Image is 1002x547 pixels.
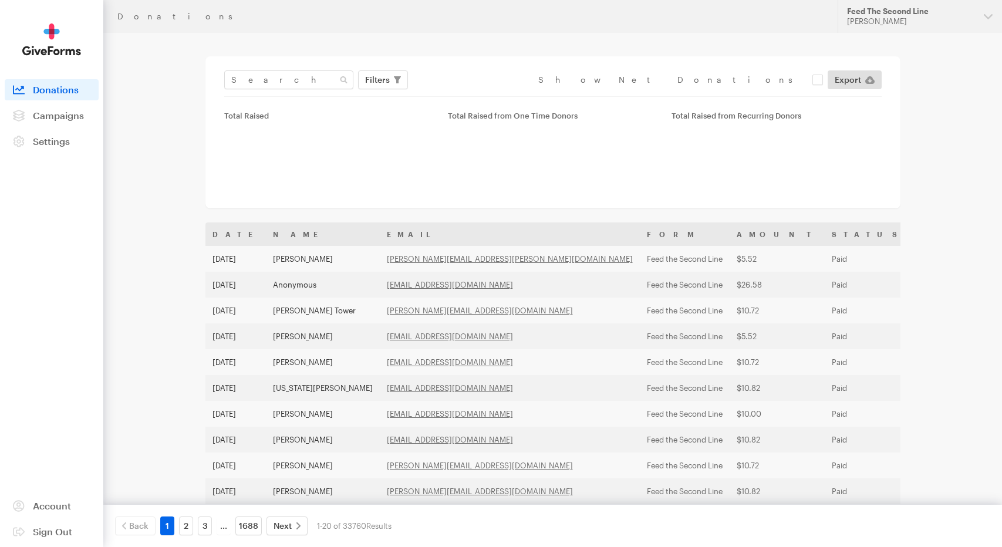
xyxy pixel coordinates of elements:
[730,272,825,298] td: $26.58
[366,521,392,531] span: Results
[825,222,911,246] th: Status
[22,23,81,56] img: GiveForms
[266,222,380,246] th: Name
[266,298,380,323] td: [PERSON_NAME] Tower
[640,375,730,401] td: Feed the Second Line
[224,111,434,120] div: Total Raised
[640,453,730,478] td: Feed the Second Line
[640,272,730,298] td: Feed the Second Line
[825,478,911,504] td: Paid
[387,332,513,341] a: [EMAIL_ADDRESS][DOMAIN_NAME]
[205,222,266,246] th: Date
[387,409,513,418] a: [EMAIL_ADDRESS][DOMAIN_NAME]
[266,246,380,272] td: [PERSON_NAME]
[730,504,825,530] td: $21.12
[730,298,825,323] td: $10.72
[730,453,825,478] td: $10.72
[266,375,380,401] td: [US_STATE][PERSON_NAME]
[730,478,825,504] td: $10.82
[179,516,193,535] a: 2
[5,521,99,542] a: Sign Out
[365,73,390,87] span: Filters
[730,375,825,401] td: $10.82
[640,349,730,375] td: Feed the Second Line
[266,349,380,375] td: [PERSON_NAME]
[266,323,380,349] td: [PERSON_NAME]
[380,222,640,246] th: Email
[266,504,380,530] td: [PERSON_NAME]
[825,504,911,530] td: Paid
[266,453,380,478] td: [PERSON_NAME]
[205,272,266,298] td: [DATE]
[224,70,353,89] input: Search Name & Email
[387,280,513,289] a: [EMAIL_ADDRESS][DOMAIN_NAME]
[33,110,84,121] span: Campaigns
[266,516,308,535] a: Next
[5,495,99,516] a: Account
[387,487,573,496] a: [PERSON_NAME][EMAIL_ADDRESS][DOMAIN_NAME]
[730,401,825,427] td: $10.00
[387,383,513,393] a: [EMAIL_ADDRESS][DOMAIN_NAME]
[205,246,266,272] td: [DATE]
[317,516,392,535] div: 1-20 of 33760
[730,427,825,453] td: $10.82
[387,461,573,470] a: [PERSON_NAME][EMAIL_ADDRESS][DOMAIN_NAME]
[5,105,99,126] a: Campaigns
[205,401,266,427] td: [DATE]
[266,427,380,453] td: [PERSON_NAME]
[640,427,730,453] td: Feed the Second Line
[5,131,99,152] a: Settings
[825,298,911,323] td: Paid
[825,323,911,349] td: Paid
[672,111,881,120] div: Total Raised from Recurring Donors
[825,349,911,375] td: Paid
[825,453,911,478] td: Paid
[387,254,633,264] a: [PERSON_NAME][EMAIL_ADDRESS][PERSON_NAME][DOMAIN_NAME]
[847,6,974,16] div: Feed The Second Line
[205,504,266,530] td: [DATE]
[205,298,266,323] td: [DATE]
[274,519,292,533] span: Next
[266,401,380,427] td: [PERSON_NAME]
[198,516,212,535] a: 3
[205,375,266,401] td: [DATE]
[640,478,730,504] td: Feed the Second Line
[33,500,71,511] span: Account
[847,16,974,26] div: [PERSON_NAME]
[387,306,573,315] a: [PERSON_NAME][EMAIL_ADDRESS][DOMAIN_NAME]
[730,246,825,272] td: $5.52
[640,246,730,272] td: Feed the Second Line
[640,222,730,246] th: Form
[640,298,730,323] td: Feed the Second Line
[640,401,730,427] td: Feed the Second Line
[266,272,380,298] td: Anonymous
[825,272,911,298] td: Paid
[640,504,730,530] td: Feed the Second Line
[205,349,266,375] td: [DATE]
[266,478,380,504] td: [PERSON_NAME]
[358,70,408,89] button: Filters
[205,453,266,478] td: [DATE]
[730,323,825,349] td: $5.52
[387,435,513,444] a: [EMAIL_ADDRESS][DOMAIN_NAME]
[33,84,79,95] span: Donations
[825,246,911,272] td: Paid
[5,79,99,100] a: Donations
[828,70,882,89] a: Export
[235,516,262,535] a: 1688
[825,427,911,453] td: Paid
[640,323,730,349] td: Feed the Second Line
[825,375,911,401] td: Paid
[205,323,266,349] td: [DATE]
[730,349,825,375] td: $10.72
[33,136,70,147] span: Settings
[205,478,266,504] td: [DATE]
[205,427,266,453] td: [DATE]
[387,357,513,367] a: [EMAIL_ADDRESS][DOMAIN_NAME]
[825,401,911,427] td: Paid
[448,111,657,120] div: Total Raised from One Time Donors
[33,526,72,537] span: Sign Out
[730,222,825,246] th: Amount
[835,73,861,87] span: Export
